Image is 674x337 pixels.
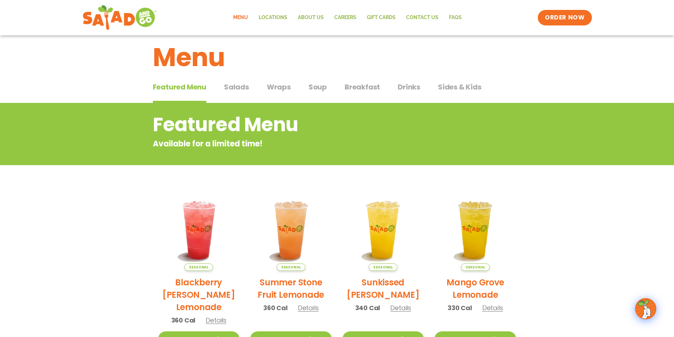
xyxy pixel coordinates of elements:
[206,316,226,325] span: Details
[253,10,293,26] a: Locations
[184,263,213,271] span: Seasonal
[158,189,240,271] img: Product photo for Blackberry Bramble Lemonade
[538,10,592,25] a: ORDER NOW
[309,82,327,92] span: Soup
[482,303,503,312] span: Details
[461,263,490,271] span: Seasonal
[153,110,465,139] h2: Featured Menu
[448,303,472,313] span: 330 Cal
[362,10,401,26] a: GIFT CARDS
[390,303,411,312] span: Details
[293,10,329,26] a: About Us
[329,10,362,26] a: Careers
[277,263,305,271] span: Seasonal
[228,10,253,26] a: Menu
[438,82,482,92] span: Sides & Kids
[636,299,656,319] img: wpChatIcon
[153,38,522,76] h1: Menu
[153,79,522,103] div: Tabbed content
[342,276,424,301] h2: Sunkissed [PERSON_NAME]
[153,138,465,150] p: Available for a limited time!
[224,82,249,92] span: Salads
[153,82,206,92] span: Featured Menu
[228,10,467,26] nav: Menu
[342,189,424,271] img: Product photo for Sunkissed Yuzu Lemonade
[158,276,240,313] h2: Blackberry [PERSON_NAME] Lemonade
[250,189,332,271] img: Product photo for Summer Stone Fruit Lemonade
[250,276,332,301] h2: Summer Stone Fruit Lemonade
[263,303,288,313] span: 360 Cal
[401,10,444,26] a: Contact Us
[298,303,319,312] span: Details
[267,82,291,92] span: Wraps
[398,82,420,92] span: Drinks
[545,13,584,22] span: ORDER NOW
[434,276,516,301] h2: Mango Grove Lemonade
[434,189,516,271] img: Product photo for Mango Grove Lemonade
[444,10,467,26] a: FAQs
[369,263,397,271] span: Seasonal
[355,303,380,313] span: 340 Cal
[82,4,157,32] img: new-SAG-logo-768×292
[171,315,196,325] span: 360 Cal
[345,82,380,92] span: Breakfast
